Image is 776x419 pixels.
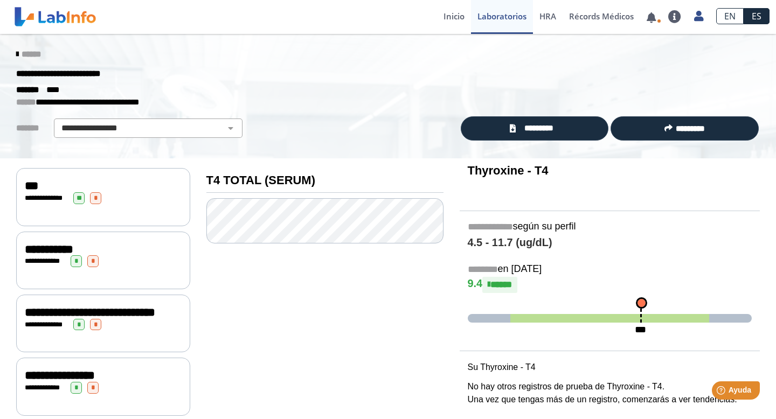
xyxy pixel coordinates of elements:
[468,221,752,233] h5: según su perfil
[716,8,744,24] a: EN
[468,277,752,293] h4: 9.4
[539,11,556,22] span: HRA
[468,361,752,374] p: Su Thyroxine - T4
[206,173,315,187] b: T4 TOTAL (SERUM)
[680,377,764,407] iframe: Help widget launcher
[468,164,549,177] b: Thyroxine - T4
[468,263,752,276] h5: en [DATE]
[744,8,770,24] a: ES
[468,236,752,249] h4: 4.5 - 11.7 (ug/dL)
[468,380,752,406] p: No hay otros registros de prueba de Thyroxine - T4. Una vez que tengas más de un registro, comenz...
